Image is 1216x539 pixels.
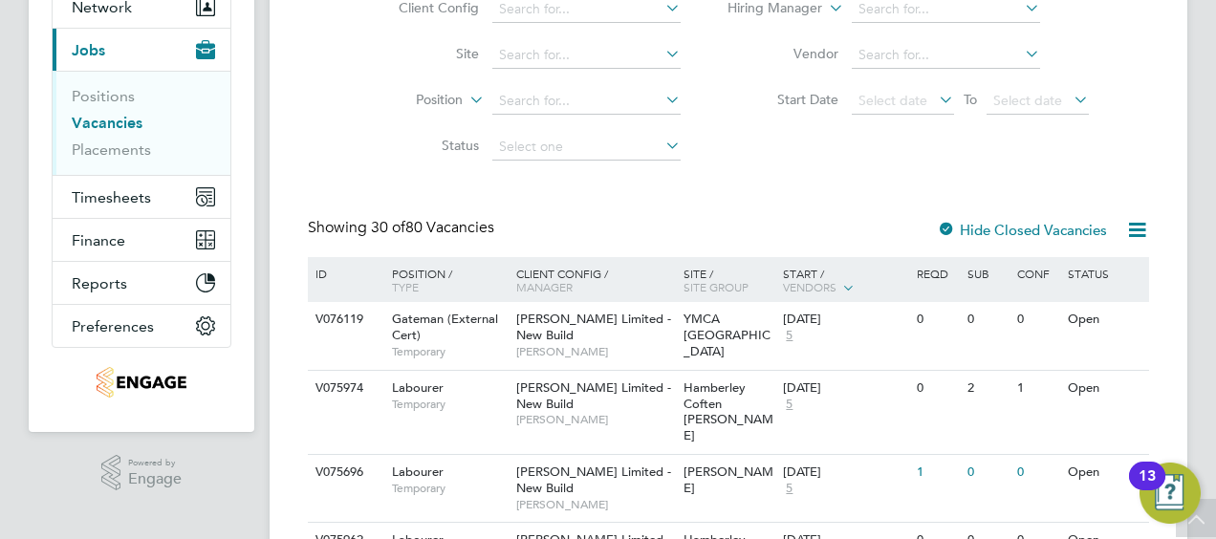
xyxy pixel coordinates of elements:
button: Jobs [53,29,230,71]
div: Start / [778,257,912,305]
label: Site [369,45,479,62]
label: Hide Closed Vacancies [937,221,1107,239]
img: thornbaker-logo-retina.png [97,367,185,398]
label: Status [369,137,479,154]
span: 80 Vacancies [371,218,494,237]
span: Reports [72,274,127,292]
div: V075696 [311,455,378,490]
span: Labourer [392,379,444,396]
span: Hamberley Coften [PERSON_NAME] [684,379,773,444]
button: Open Resource Center, 13 new notifications [1140,463,1201,524]
div: Open [1063,371,1146,406]
span: Select date [993,92,1062,109]
div: Conf [1012,257,1062,290]
span: 5 [783,328,795,344]
div: 0 [963,455,1012,490]
span: [PERSON_NAME] [516,497,674,512]
div: Status [1063,257,1146,290]
span: Temporary [392,344,507,359]
span: [PERSON_NAME] Limited - New Build [516,379,671,412]
span: Type [392,279,419,294]
div: V076119 [311,302,378,337]
div: 0 [912,302,962,337]
div: 0 [1012,302,1062,337]
div: 1 [1012,371,1062,406]
a: Positions [72,87,135,105]
div: [DATE] [783,312,907,328]
div: Open [1063,455,1146,490]
label: Start Date [728,91,838,108]
button: Preferences [53,305,230,347]
input: Search for... [492,88,681,115]
label: Vendor [728,45,838,62]
div: Open [1063,302,1146,337]
div: 1 [912,455,962,490]
span: Select date [858,92,927,109]
a: Vacancies [72,114,142,132]
span: [PERSON_NAME] Limited - New Build [516,464,671,496]
input: Search for... [492,42,681,69]
div: Site / [679,257,779,303]
span: [PERSON_NAME] [684,464,773,496]
span: [PERSON_NAME] [516,412,674,427]
div: Showing [308,218,498,238]
div: ID [311,257,378,290]
div: Reqd [912,257,962,290]
span: Powered by [128,455,182,471]
a: Placements [72,140,151,159]
button: Timesheets [53,176,230,218]
div: 13 [1139,476,1156,501]
div: 2 [963,371,1012,406]
div: Jobs [53,71,230,175]
input: Select one [492,134,681,161]
div: V075974 [311,371,378,406]
div: Position / [378,257,511,303]
label: Position [353,91,463,110]
div: 0 [912,371,962,406]
div: [DATE] [783,380,907,397]
span: To [958,87,983,112]
span: Temporary [392,481,507,496]
span: Timesheets [72,188,151,206]
span: Gateman (External Cert) [392,311,498,343]
button: Finance [53,219,230,261]
span: Jobs [72,41,105,59]
span: Labourer [392,464,444,480]
span: Vendors [783,279,836,294]
div: Client Config / [511,257,679,303]
div: 0 [963,302,1012,337]
span: [PERSON_NAME] [516,344,674,359]
a: Powered byEngage [101,455,183,491]
span: Engage [128,471,182,487]
span: YMCA [GEOGRAPHIC_DATA] [684,311,771,359]
button: Reports [53,262,230,304]
a: Go to home page [52,367,231,398]
span: 5 [783,481,795,497]
input: Search for... [852,42,1040,69]
div: 0 [1012,455,1062,490]
span: 5 [783,397,795,413]
span: 30 of [371,218,405,237]
div: [DATE] [783,464,907,481]
span: Site Group [684,279,749,294]
span: Temporary [392,397,507,412]
span: Finance [72,231,125,249]
span: Preferences [72,317,154,335]
span: [PERSON_NAME] Limited - New Build [516,311,671,343]
span: Manager [516,279,573,294]
div: Sub [963,257,1012,290]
